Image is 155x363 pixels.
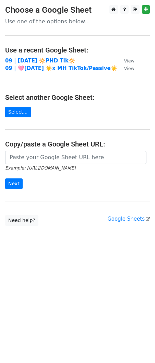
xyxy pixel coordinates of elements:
[5,178,23,189] input: Next
[5,65,117,71] a: 09 | 🩷[DATE] ☀️x MH TikTok/Passive☀️
[5,18,150,25] p: Use one of the options below...
[5,151,146,164] input: Paste your Google Sheet URL here
[5,5,150,15] h3: Choose a Google Sheet
[5,93,150,102] h4: Select another Google Sheet:
[5,58,75,64] a: 09 | [DATE] 🔆PHD Tik🔆
[5,215,38,226] a: Need help?
[5,46,150,54] h4: Use a recent Google Sheet:
[5,140,150,148] h4: Copy/paste a Google Sheet URL:
[124,66,134,71] small: View
[5,165,75,171] small: Example: [URL][DOMAIN_NAME]
[117,65,134,71] a: View
[107,216,150,222] a: Google Sheets
[5,107,31,117] a: Select...
[117,58,134,64] a: View
[124,58,134,63] small: View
